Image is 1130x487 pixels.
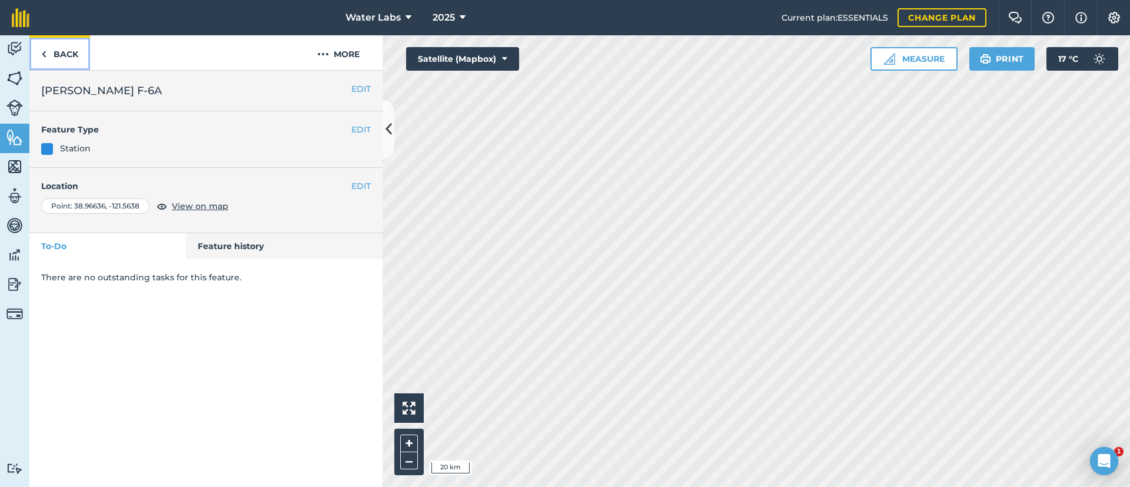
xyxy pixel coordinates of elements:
button: – [400,452,418,469]
img: A question mark icon [1041,12,1055,24]
img: svg+xml;base64,PD94bWwgdmVyc2lvbj0iMS4wIiBlbmNvZGluZz0idXRmLTgiPz4KPCEtLSBHZW5lcmF0b3I6IEFkb2JlIE... [6,217,23,234]
img: svg+xml;base64,PHN2ZyB4bWxucz0iaHR0cDovL3d3dy53My5vcmcvMjAwMC9zdmciIHdpZHRoPSIxOCIgaGVpZ2h0PSIyNC... [157,199,167,213]
img: svg+xml;base64,PD94bWwgdmVyc2lvbj0iMS4wIiBlbmNvZGluZz0idXRmLTgiPz4KPCEtLSBHZW5lcmF0b3I6IEFkb2JlIE... [6,463,23,474]
img: Ruler icon [883,53,895,65]
img: svg+xml;base64,PD94bWwgdmVyc2lvbj0iMS4wIiBlbmNvZGluZz0idXRmLTgiPz4KPCEtLSBHZW5lcmF0b3I6IEFkb2JlIE... [1088,47,1111,71]
img: svg+xml;base64,PD94bWwgdmVyc2lvbj0iMS4wIiBlbmNvZGluZz0idXRmLTgiPz4KPCEtLSBHZW5lcmF0b3I6IEFkb2JlIE... [6,246,23,264]
a: Back [29,35,90,70]
img: svg+xml;base64,PHN2ZyB4bWxucz0iaHR0cDovL3d3dy53My5vcmcvMjAwMC9zdmciIHdpZHRoPSI5IiBoZWlnaHQ9IjI0Ii... [41,47,46,61]
img: svg+xml;base64,PHN2ZyB4bWxucz0iaHR0cDovL3d3dy53My5vcmcvMjAwMC9zdmciIHdpZHRoPSI1NiIgaGVpZ2h0PSI2MC... [6,69,23,87]
span: View on map [172,200,228,213]
button: Satellite (Mapbox) [406,47,519,71]
img: svg+xml;base64,PD94bWwgdmVyc2lvbj0iMS4wIiBlbmNvZGluZz0idXRmLTgiPz4KPCEtLSBHZW5lcmF0b3I6IEFkb2JlIE... [6,276,23,293]
button: Measure [870,47,958,71]
div: Station [60,142,91,155]
span: 1 [1114,447,1124,456]
img: svg+xml;base64,PD94bWwgdmVyc2lvbj0iMS4wIiBlbmNvZGluZz0idXRmLTgiPz4KPCEtLSBHZW5lcmF0b3I6IEFkb2JlIE... [6,40,23,58]
button: More [294,35,383,70]
div: Open Intercom Messenger [1090,447,1118,475]
img: Two speech bubbles overlapping with the left bubble in the forefront [1008,12,1022,24]
img: svg+xml;base64,PHN2ZyB4bWxucz0iaHR0cDovL3d3dy53My5vcmcvMjAwMC9zdmciIHdpZHRoPSI1NiIgaGVpZ2h0PSI2MC... [6,128,23,146]
a: To-Do [29,233,186,259]
img: Four arrows, one pointing top left, one top right, one bottom right and the last bottom left [403,402,416,415]
a: Feature history [186,233,383,259]
span: 17 ° C [1058,47,1078,71]
img: fieldmargin Logo [12,8,29,27]
h2: [PERSON_NAME] F-6A [41,82,371,99]
span: Current plan : ESSENTIALS [782,11,888,24]
img: svg+xml;base64,PHN2ZyB4bWxucz0iaHR0cDovL3d3dy53My5vcmcvMjAwMC9zdmciIHdpZHRoPSIxOSIgaGVpZ2h0PSIyNC... [980,52,991,66]
img: svg+xml;base64,PHN2ZyB4bWxucz0iaHR0cDovL3d3dy53My5vcmcvMjAwMC9zdmciIHdpZHRoPSI1NiIgaGVpZ2h0PSI2MC... [6,158,23,175]
button: EDIT [351,123,371,136]
img: svg+xml;base64,PD94bWwgdmVyc2lvbj0iMS4wIiBlbmNvZGluZz0idXRmLTgiPz4KPCEtLSBHZW5lcmF0b3I6IEFkb2JlIE... [6,187,23,205]
button: EDIT [351,180,371,193]
img: svg+xml;base64,PHN2ZyB4bWxucz0iaHR0cDovL3d3dy53My5vcmcvMjAwMC9zdmciIHdpZHRoPSIyMCIgaGVpZ2h0PSIyNC... [317,47,329,61]
span: Water Labs [345,11,401,25]
a: Change plan [898,8,986,27]
button: View on map [157,199,228,213]
img: svg+xml;base64,PHN2ZyB4bWxucz0iaHR0cDovL3d3dy53My5vcmcvMjAwMC9zdmciIHdpZHRoPSIxNyIgaGVpZ2h0PSIxNy... [1075,11,1087,25]
button: 17 °C [1046,47,1118,71]
p: There are no outstanding tasks for this feature. [41,271,371,284]
button: + [400,435,418,452]
span: 2025 [433,11,455,25]
button: EDIT [351,82,371,95]
button: Print [969,47,1035,71]
img: svg+xml;base64,PD94bWwgdmVyc2lvbj0iMS4wIiBlbmNvZGluZz0idXRmLTgiPz4KPCEtLSBHZW5lcmF0b3I6IEFkb2JlIE... [6,306,23,322]
div: Point : 38.96636 , -121.5638 [41,198,149,214]
h4: Feature Type [41,123,351,136]
img: svg+xml;base64,PD94bWwgdmVyc2lvbj0iMS4wIiBlbmNvZGluZz0idXRmLTgiPz4KPCEtLSBHZW5lcmF0b3I6IEFkb2JlIE... [6,100,23,116]
h4: Location [41,180,371,193]
img: A cog icon [1107,12,1121,24]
